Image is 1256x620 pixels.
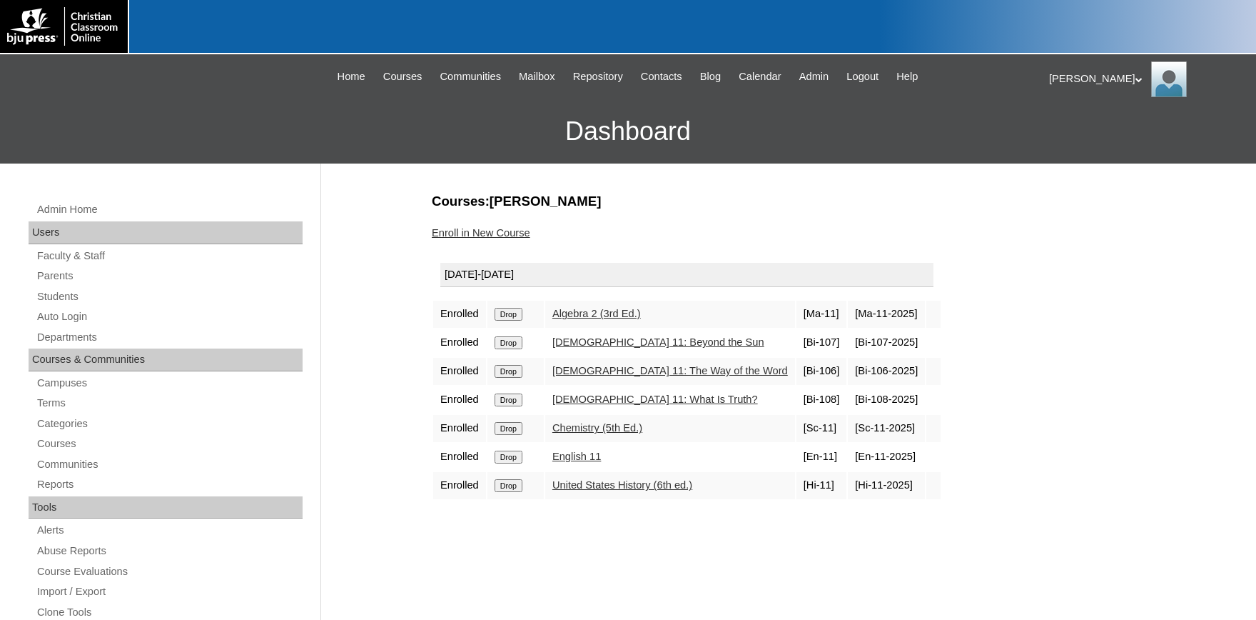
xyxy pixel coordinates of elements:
[432,227,530,239] a: Enroll in New Course
[440,69,501,85] span: Communities
[495,308,522,321] input: Drop
[799,69,829,85] span: Admin
[700,69,721,85] span: Blog
[552,451,601,462] a: English 11
[693,69,728,85] a: Blog
[29,349,303,371] div: Courses & Communities
[796,329,847,356] td: [Bi-107]
[36,201,303,219] a: Admin Home
[433,386,486,414] td: Enrolled
[36,456,303,474] a: Communities
[36,308,303,326] a: Auto Login
[552,308,641,319] a: Algebra 2 (3rd Ed.)
[433,472,486,499] td: Enrolled
[36,563,303,581] a: Course Evaluations
[495,365,522,378] input: Drop
[36,374,303,392] a: Campuses
[641,69,682,85] span: Contacts
[36,476,303,494] a: Reports
[846,69,878,85] span: Logout
[796,301,847,328] td: [Ma-11]
[512,69,562,85] a: Mailbox
[552,394,758,405] a: [DEMOGRAPHIC_DATA] 11: What Is Truth?
[433,329,486,356] td: Enrolled
[519,69,555,85] span: Mailbox
[36,542,303,560] a: Abuse Reports
[36,521,303,539] a: Alerts
[848,386,925,414] td: [Bi-108-2025]
[566,69,630,85] a: Repository
[1151,61,1187,97] img: Karen Lawton
[36,288,303,306] a: Students
[36,583,303,601] a: Import / Export
[495,451,522,464] input: Drop
[29,496,303,519] div: Tools
[1049,61,1242,97] div: [PERSON_NAME]
[796,415,847,442] td: [Sc-11]
[433,301,486,328] td: Enrolled
[330,69,373,85] a: Home
[376,69,430,85] a: Courses
[848,444,925,471] td: [En-11-2025]
[433,358,486,385] td: Enrolled
[495,336,522,349] input: Drop
[796,472,847,499] td: [Hi-11]
[731,69,788,85] a: Calendar
[848,472,925,499] td: [Hi-11-2025]
[7,99,1249,164] h3: Dashboard
[432,192,1138,211] h3: Courses:[PERSON_NAME]
[36,329,303,346] a: Departments
[440,263,933,287] div: [DATE]-[DATE]
[796,386,847,414] td: [Bi-108]
[796,358,847,385] td: [Bi-106]
[552,422,642,434] a: Chemistry (5th Ed.)
[552,365,788,376] a: [DEMOGRAPHIC_DATA] 11: The Way of the Word
[36,267,303,285] a: Parents
[739,69,781,85] span: Calendar
[896,69,918,85] span: Help
[796,444,847,471] td: [En-11]
[383,69,422,85] span: Courses
[848,329,925,356] td: [Bi-107-2025]
[495,479,522,492] input: Drop
[36,247,303,265] a: Faculty & Staff
[433,444,486,471] td: Enrolled
[36,435,303,453] a: Courses
[495,394,522,406] input: Drop
[338,69,365,85] span: Home
[792,69,836,85] a: Admin
[848,415,925,442] td: [Sc-11-2025]
[552,336,764,348] a: [DEMOGRAPHIC_DATA] 11: Beyond the Sun
[848,301,925,328] td: [Ma-11-2025]
[433,415,486,442] td: Enrolled
[495,422,522,435] input: Drop
[29,221,303,244] div: Users
[7,7,121,46] img: logo-white.png
[839,69,886,85] a: Logout
[552,479,692,491] a: United States History (6th ed.)
[36,415,303,433] a: Categories
[848,358,925,385] td: [Bi-106-2025]
[36,394,303,412] a: Terms
[432,69,508,85] a: Communities
[573,69,623,85] span: Repository
[889,69,925,85] a: Help
[634,69,689,85] a: Contacts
